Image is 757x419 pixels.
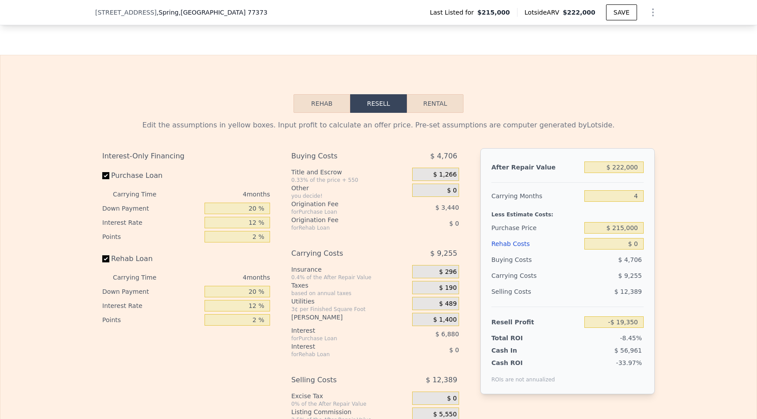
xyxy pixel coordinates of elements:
[291,407,409,416] div: Listing Commission
[291,224,390,231] div: for Rehab Loan
[525,8,563,17] span: Lotside ARV
[102,251,201,267] label: Rehab Loan
[291,342,390,351] div: Interest
[291,246,390,261] div: Carrying Costs
[350,94,407,113] button: Resell
[113,187,170,201] div: Carrying Time
[102,230,201,244] div: Points
[291,200,390,208] div: Origination Fee
[291,290,409,297] div: based on annual taxes
[407,94,463,113] button: Rental
[102,168,201,184] label: Purchase Loan
[291,392,409,400] div: Excise Tax
[178,9,267,16] span: , [GEOGRAPHIC_DATA] 77373
[291,400,409,407] div: 0% of the After Repair Value
[491,204,644,220] div: Less Estimate Costs:
[291,274,409,281] div: 0.4% of the After Repair Value
[433,316,456,324] span: $ 1,400
[102,299,201,313] div: Interest Rate
[491,334,547,342] div: Total ROI
[430,8,477,17] span: Last Listed for
[618,256,642,263] span: $ 4,706
[449,346,459,354] span: $ 0
[616,359,642,366] span: -33.97%
[491,346,547,355] div: Cash In
[620,334,642,342] span: -8.45%
[614,288,642,295] span: $ 12,389
[102,201,201,215] div: Down Payment
[477,8,510,17] span: $215,000
[291,168,409,177] div: Title and Escrow
[644,4,662,21] button: Show Options
[491,159,581,175] div: After Repair Value
[491,252,581,268] div: Buying Costs
[157,8,267,17] span: , Spring
[102,313,201,327] div: Points
[291,265,409,274] div: Insurance
[291,208,390,215] div: for Purchase Loan
[291,281,409,290] div: Taxes
[491,220,581,236] div: Purchase Price
[433,171,456,179] span: $ 1,266
[439,300,457,308] span: $ 489
[618,272,642,279] span: $ 9,255
[439,284,457,292] span: $ 190
[102,284,201,299] div: Down Payment
[291,306,409,313] div: 3¢ per Finished Square Foot
[491,236,581,252] div: Rehab Costs
[447,187,457,195] span: $ 0
[291,192,409,200] div: you decide!
[291,297,409,306] div: Utilities
[291,335,390,342] div: for Purchase Loan
[491,367,555,383] div: ROIs are not annualized
[102,255,109,262] input: Rehab Loan
[430,148,457,164] span: $ 4,706
[491,284,581,300] div: Selling Costs
[439,268,457,276] span: $ 296
[291,215,390,224] div: Origination Fee
[113,270,170,284] div: Carrying Time
[491,358,555,367] div: Cash ROI
[491,268,547,284] div: Carrying Costs
[174,187,270,201] div: 4 months
[426,372,457,388] span: $ 12,389
[433,411,456,419] span: $ 5,550
[606,4,637,20] button: SAVE
[291,148,390,164] div: Buying Costs
[291,177,409,184] div: 0.33% of the price + 550
[447,395,457,403] span: $ 0
[102,172,109,179] input: Purchase Loan
[491,314,581,330] div: Resell Profit
[102,120,655,131] div: Edit the assumptions in yellow boxes. Input profit to calculate an offer price. Pre-set assumptio...
[102,215,201,230] div: Interest Rate
[291,351,390,358] div: for Rehab Loan
[174,270,270,284] div: 4 months
[291,313,409,322] div: [PERSON_NAME]
[435,204,459,211] span: $ 3,440
[614,347,642,354] span: $ 56,961
[291,326,390,335] div: Interest
[430,246,457,261] span: $ 9,255
[95,8,157,17] span: [STREET_ADDRESS]
[491,188,581,204] div: Carrying Months
[294,94,350,113] button: Rehab
[435,331,459,338] span: $ 6,880
[563,9,595,16] span: $222,000
[291,372,390,388] div: Selling Costs
[291,184,409,192] div: Other
[102,148,270,164] div: Interest-Only Financing
[449,220,459,227] span: $ 0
